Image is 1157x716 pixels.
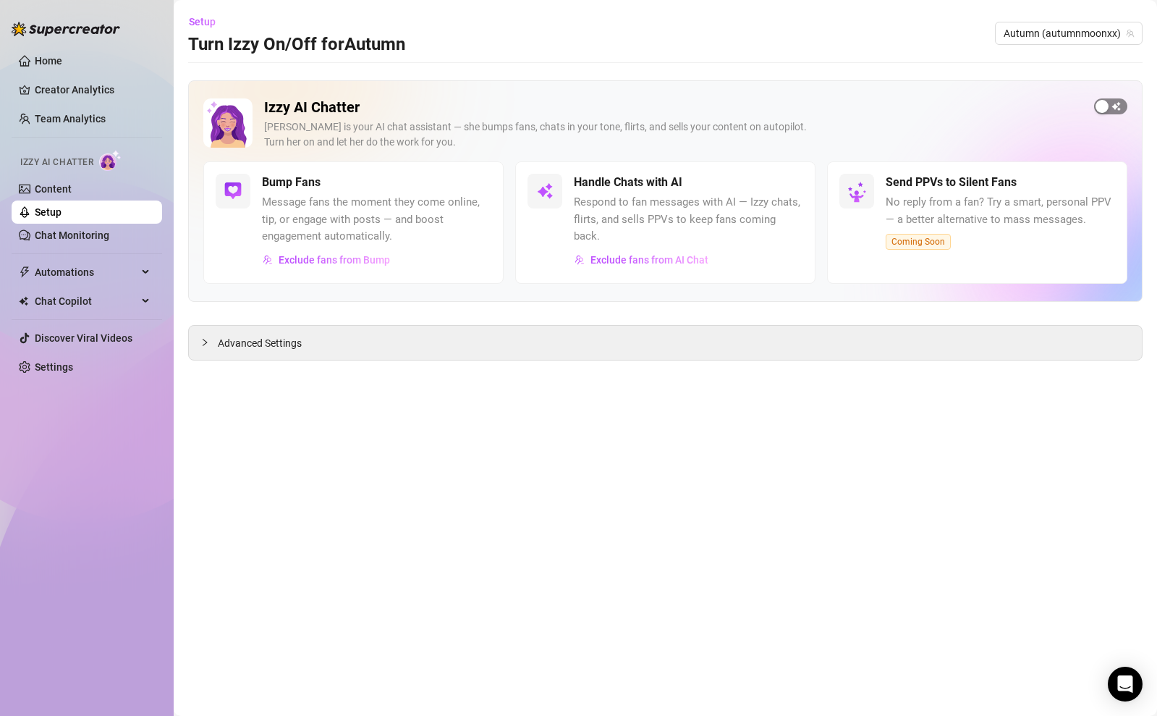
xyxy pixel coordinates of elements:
[189,16,216,28] span: Setup
[590,254,708,266] span: Exclude fans from AI Chat
[224,182,242,200] img: svg%3e
[35,261,137,284] span: Automations
[574,194,803,245] span: Respond to fan messages with AI — Izzy chats, flirts, and sells PPVs to keep fans coming back.
[35,113,106,125] a: Team Analytics
[188,10,227,33] button: Setup
[574,248,709,271] button: Exclude fans from AI Chat
[200,334,218,350] div: collapsed
[886,234,951,250] span: Coming Soon
[886,194,1115,228] span: No reply from a fan? Try a smart, personal PPV — a better alternative to mass messages.
[218,335,302,351] span: Advanced Settings
[262,194,491,245] span: Message fans the moment they come online, tip, or engage with posts — and boost engagement automa...
[35,78,151,101] a: Creator Analytics
[19,266,30,278] span: thunderbolt
[536,182,554,200] img: svg%3e
[188,33,405,56] h3: Turn Izzy On/Off for Autumn
[200,338,209,347] span: collapsed
[262,174,321,191] h5: Bump Fans
[264,98,1082,117] h2: Izzy AI Chatter
[35,229,109,241] a: Chat Monitoring
[20,156,93,169] span: Izzy AI Chatter
[35,290,137,313] span: Chat Copilot
[35,206,62,218] a: Setup
[35,332,132,344] a: Discover Viral Videos
[1126,29,1135,38] span: team
[19,296,28,306] img: Chat Copilot
[35,361,73,373] a: Settings
[35,183,72,195] a: Content
[262,248,391,271] button: Exclude fans from Bump
[203,98,253,148] img: Izzy AI Chatter
[99,150,122,171] img: AI Chatter
[264,119,1082,150] div: [PERSON_NAME] is your AI chat assistant — she bumps fans, chats in your tone, flirts, and sells y...
[574,174,682,191] h5: Handle Chats with AI
[847,182,870,205] img: silent-fans-ppv-o-N6Mmdf.svg
[263,255,273,265] img: svg%3e
[35,55,62,67] a: Home
[886,174,1017,191] h5: Send PPVs to Silent Fans
[575,255,585,265] img: svg%3e
[1004,22,1134,44] span: Autumn (autumnmoonxx)
[1108,667,1143,702] div: Open Intercom Messenger
[279,254,390,266] span: Exclude fans from Bump
[12,22,120,36] img: logo-BBDzfeDw.svg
